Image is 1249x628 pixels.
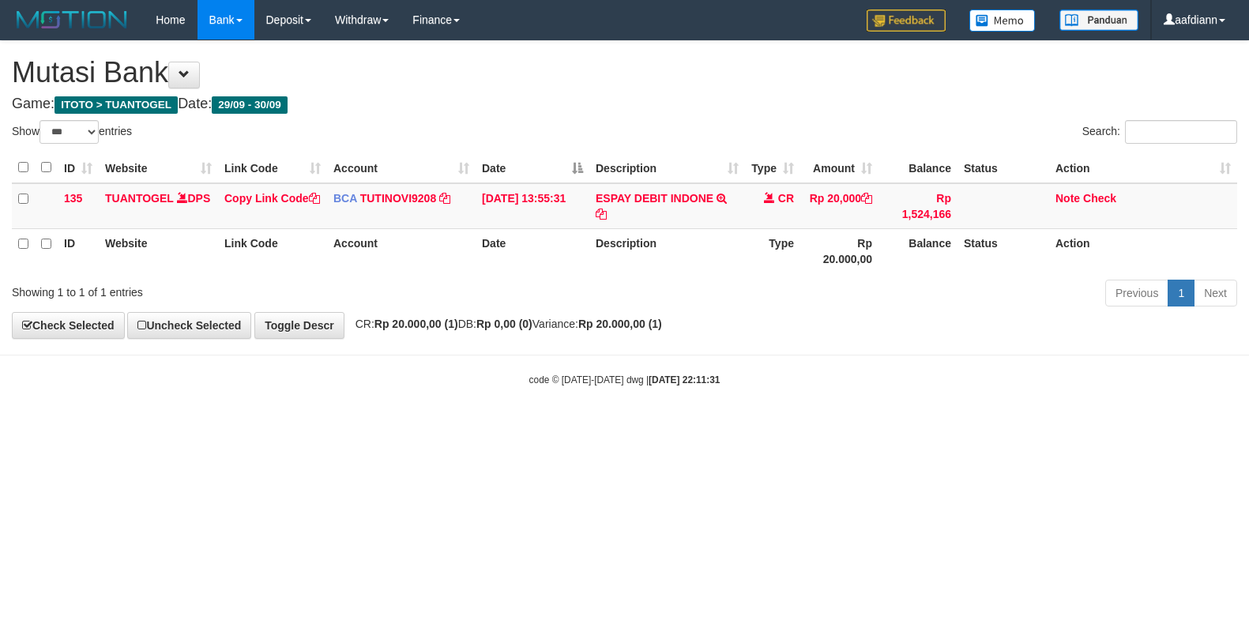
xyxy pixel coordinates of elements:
[12,96,1237,112] h4: Game: Date:
[867,9,946,32] img: Feedback.jpg
[800,228,878,273] th: Rp 20.000,00
[476,183,589,229] td: [DATE] 13:55:31
[327,228,476,273] th: Account
[12,57,1237,88] h1: Mutasi Bank
[348,318,662,330] span: CR: DB: Variance:
[649,374,720,385] strong: [DATE] 22:11:31
[333,192,357,205] span: BCA
[12,278,509,300] div: Showing 1 to 1 of 1 entries
[578,318,662,330] strong: Rp 20.000,00 (1)
[439,192,450,205] a: Copy TUTINOVI9208 to clipboard
[40,120,99,144] select: Showentries
[596,208,607,220] a: Copy ESPAY DEBIT INDONE to clipboard
[12,120,132,144] label: Show entries
[218,228,327,273] th: Link Code
[1194,280,1237,306] a: Next
[778,192,794,205] span: CR
[1049,152,1237,183] th: Action: activate to sort column ascending
[1049,228,1237,273] th: Action
[596,192,713,205] a: ESPAY DEBIT INDONE
[589,228,745,273] th: Description
[218,152,327,183] th: Link Code: activate to sort column ascending
[476,318,532,330] strong: Rp 0,00 (0)
[529,374,720,385] small: code © [DATE]-[DATE] dwg |
[360,192,436,205] a: TUTINOVI9208
[745,152,800,183] th: Type: activate to sort column ascending
[99,228,218,273] th: Website
[878,152,957,183] th: Balance
[374,318,458,330] strong: Rp 20.000,00 (1)
[1059,9,1138,31] img: panduan.png
[1168,280,1194,306] a: 1
[1125,120,1237,144] input: Search:
[476,152,589,183] th: Date: activate to sort column descending
[878,228,957,273] th: Balance
[957,228,1049,273] th: Status
[58,152,99,183] th: ID: activate to sort column ascending
[99,152,218,183] th: Website: activate to sort column ascending
[12,312,125,339] a: Check Selected
[589,152,745,183] th: Description: activate to sort column ascending
[1055,192,1080,205] a: Note
[745,228,800,273] th: Type
[1082,120,1237,144] label: Search:
[55,96,178,114] span: ITOTO > TUANTOGEL
[224,192,320,205] a: Copy Link Code
[800,183,878,229] td: Rp 20,000
[64,192,82,205] span: 135
[12,8,132,32] img: MOTION_logo.png
[58,228,99,273] th: ID
[99,183,218,229] td: DPS
[1105,280,1168,306] a: Previous
[861,192,872,205] a: Copy Rp 20,000 to clipboard
[476,228,589,273] th: Date
[969,9,1036,32] img: Button%20Memo.svg
[1083,192,1116,205] a: Check
[327,152,476,183] th: Account: activate to sort column ascending
[127,312,251,339] a: Uncheck Selected
[254,312,344,339] a: Toggle Descr
[105,192,174,205] a: TUANTOGEL
[212,96,288,114] span: 29/09 - 30/09
[878,183,957,229] td: Rp 1,524,166
[800,152,878,183] th: Amount: activate to sort column ascending
[957,152,1049,183] th: Status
